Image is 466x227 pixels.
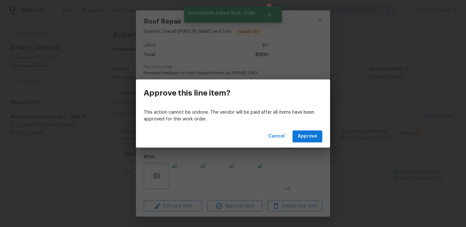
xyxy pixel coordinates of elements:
span: Cancel [268,132,285,140]
button: Cancel [266,130,287,142]
span: Approve [298,132,317,140]
p: This action cannot be undone. The vendor will be paid after all items have been approved for this... [144,109,322,123]
h3: Approve this line item? [144,88,230,98]
button: Approve [293,130,322,142]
